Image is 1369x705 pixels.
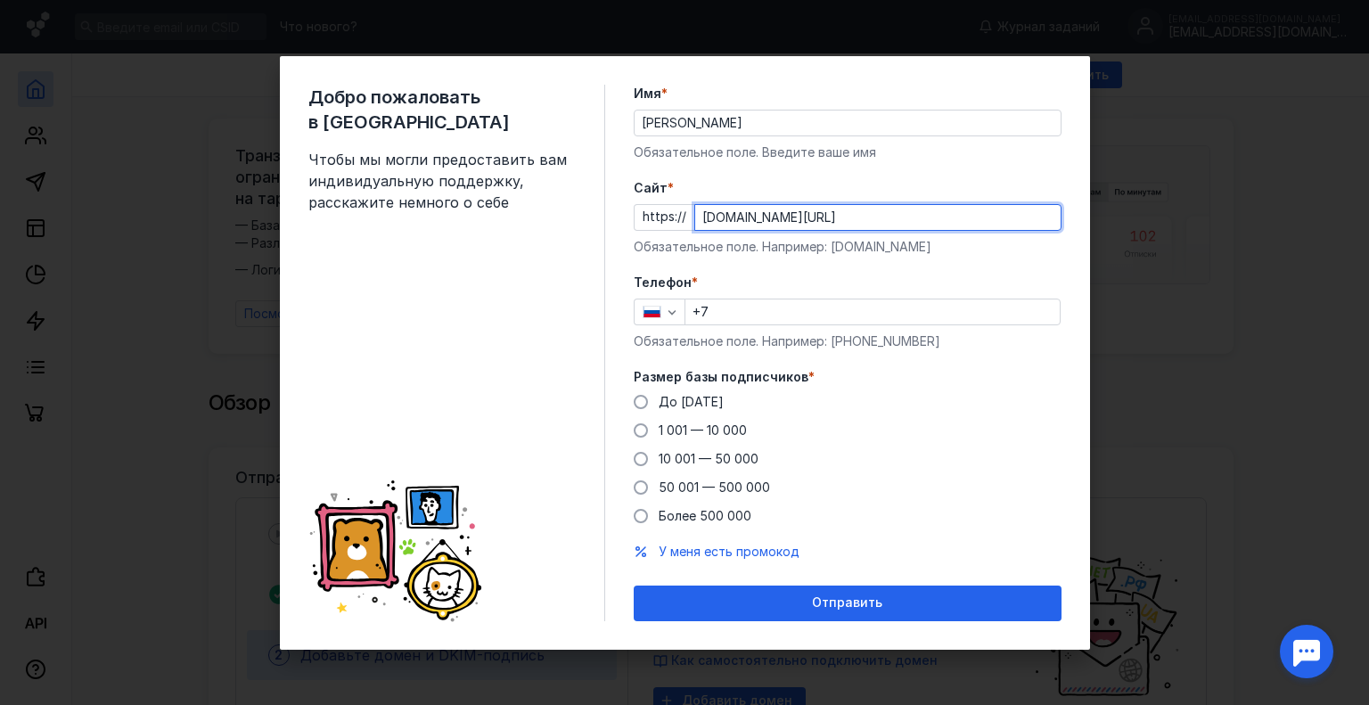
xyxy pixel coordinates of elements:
span: 10 001 — 50 000 [659,451,758,466]
span: До [DATE] [659,394,724,409]
span: Телефон [634,274,692,291]
span: Имя [634,85,661,102]
span: Чтобы мы могли предоставить вам индивидуальную поддержку, расскажите немного о себе [308,149,576,213]
div: Обязательное поле. Введите ваше имя [634,143,1062,161]
span: Более 500 000 [659,508,751,523]
span: У меня есть промокод [659,544,799,559]
span: 1 001 — 10 000 [659,422,747,438]
span: Размер базы подписчиков [634,368,808,386]
span: 50 001 — 500 000 [659,480,770,495]
span: Отправить [812,595,882,611]
div: Обязательное поле. Например: [DOMAIN_NAME] [634,238,1062,256]
span: Cайт [634,179,668,197]
button: Отправить [634,586,1062,621]
span: Добро пожаловать в [GEOGRAPHIC_DATA] [308,85,576,135]
button: У меня есть промокод [659,543,799,561]
div: Обязательное поле. Например: [PHONE_NUMBER] [634,332,1062,350]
